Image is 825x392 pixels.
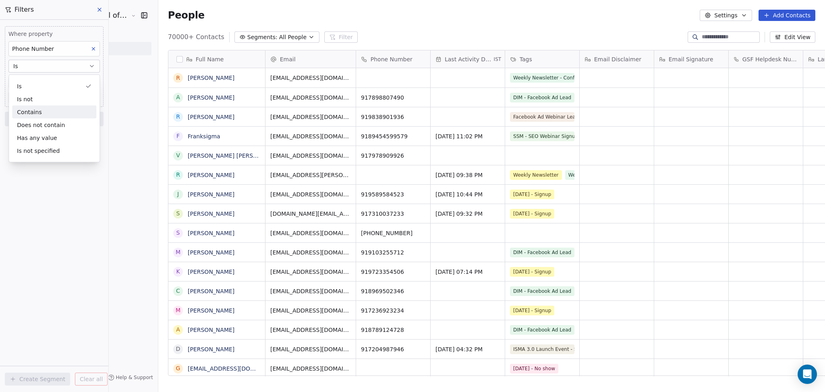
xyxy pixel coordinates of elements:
[270,152,351,160] span: [EMAIL_ADDRESS][DOMAIN_NAME]
[168,68,265,376] div: grid
[270,210,351,218] span: [DOMAIN_NAME][EMAIL_ADDRESS][DOMAIN_NAME]
[580,50,654,68] div: Email Disclaimer
[435,210,500,218] span: [DATE] 09:32 PM
[168,9,205,21] span: People
[176,74,180,82] div: R
[510,190,554,199] span: [DATE] - Signup
[188,211,234,217] a: [PERSON_NAME]
[12,119,96,131] div: Does not contain
[176,209,180,218] div: S
[176,364,180,373] div: g
[510,325,574,335] span: DIM - Facebook Ad Lead
[188,133,220,140] a: Franksigma
[188,94,234,101] a: [PERSON_NAME]
[270,268,351,276] span: [EMAIL_ADDRESS][DOMAIN_NAME]
[188,269,234,275] a: [PERSON_NAME]
[270,326,351,334] span: [EMAIL_ADDRESS][DOMAIN_NAME]
[435,345,500,353] span: [DATE] 04:32 PM
[108,374,153,381] a: Help & Support
[445,55,492,63] span: Last Activity Date
[10,8,125,22] button: [PERSON_NAME] School of Finance LLP
[361,287,425,295] span: 918969502346
[188,346,234,352] a: [PERSON_NAME]
[361,132,425,140] span: 9189454599579
[176,151,180,160] div: V
[188,152,283,159] a: [PERSON_NAME] [PERSON_NAME]
[176,287,180,295] div: C
[361,326,425,334] span: 918789124728
[196,55,224,63] span: Full Name
[654,50,728,68] div: Email Signature
[494,56,502,63] span: IST
[270,248,351,256] span: [EMAIL_ADDRESS][DOMAIN_NAME]
[176,248,180,256] div: M
[176,93,180,102] div: A
[188,307,234,314] a: [PERSON_NAME]
[729,50,803,68] div: GSF Helpdesk Number
[188,288,234,294] a: [PERSON_NAME]
[270,345,351,353] span: [EMAIL_ADDRESS][DOMAIN_NAME]
[510,170,562,180] span: Weekly Newsletter
[361,190,425,198] span: 919589584523
[361,94,425,102] span: 917898807490
[12,80,96,93] div: Is
[510,344,574,354] span: ISMA 3.0 Launch Event - Signup
[270,94,351,102] span: [EMAIL_ADDRESS][DOMAIN_NAME]
[9,80,99,157] div: Suggestions
[265,50,356,68] div: Email
[176,229,180,237] div: S
[270,171,351,179] span: [EMAIL_ADDRESS][PERSON_NAME][DOMAIN_NAME]
[361,307,425,315] span: 917236923234
[361,345,425,353] span: 917204987946
[12,131,96,144] div: Has any value
[361,113,425,121] span: 919838901936
[510,112,574,122] span: Facebook Ad Webinar Lead
[510,93,574,102] span: DIM - Facebook Ad Lead
[435,171,500,179] span: [DATE] 09:38 PM
[759,10,815,21] button: Add Contacts
[565,170,629,180] span: Weekly Newsletter - Confirmed
[520,55,532,63] span: Tags
[510,286,574,296] span: DIM - Facebook Ad Lead
[742,55,798,63] span: GSF Helpdesk Number
[176,325,180,334] div: A
[361,229,425,237] span: [PHONE_NUMBER]
[176,306,180,315] div: M
[12,144,96,157] div: Is not specified
[669,55,713,63] span: Email Signature
[270,113,351,121] span: [EMAIL_ADDRESS][DOMAIN_NAME]
[168,32,224,42] span: 70000+ Contacts
[188,327,234,333] a: [PERSON_NAME]
[510,364,558,373] span: [DATE] - No show
[176,171,180,179] div: R
[176,345,180,353] div: D
[510,267,554,277] span: [DATE] - Signup
[188,75,234,81] a: [PERSON_NAME]
[176,113,180,121] div: R
[798,365,817,384] div: Open Intercom Messenger
[270,229,351,237] span: [EMAIL_ADDRESS][DOMAIN_NAME]
[270,365,351,373] span: [EMAIL_ADDRESS][DOMAIN_NAME]
[361,248,425,256] span: 919103255712
[435,268,500,276] span: [DATE] 07:14 PM
[247,33,278,42] span: Segments:
[188,172,234,178] a: [PERSON_NAME]
[168,50,265,68] div: Full Name
[361,268,425,276] span: 919723354506
[188,365,286,372] a: [EMAIL_ADDRESS][DOMAIN_NAME]
[270,74,351,82] span: [EMAIL_ADDRESS][DOMAIN_NAME]
[270,287,351,295] span: [EMAIL_ADDRESS][DOMAIN_NAME]
[371,55,412,63] span: Phone Number
[510,73,574,83] span: Weekly Newsletter - Confirmed
[324,31,358,43] button: Filter
[188,230,234,236] a: [PERSON_NAME]
[361,152,425,160] span: 917978909926
[431,50,505,68] div: Last Activity DateIST
[116,374,153,381] span: Help & Support
[188,249,234,256] a: [PERSON_NAME]
[279,33,307,42] span: All People
[356,50,430,68] div: Phone Number
[12,93,96,106] div: Is not
[770,31,815,43] button: Edit View
[510,248,574,257] span: DIM - Facebook Ad Lead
